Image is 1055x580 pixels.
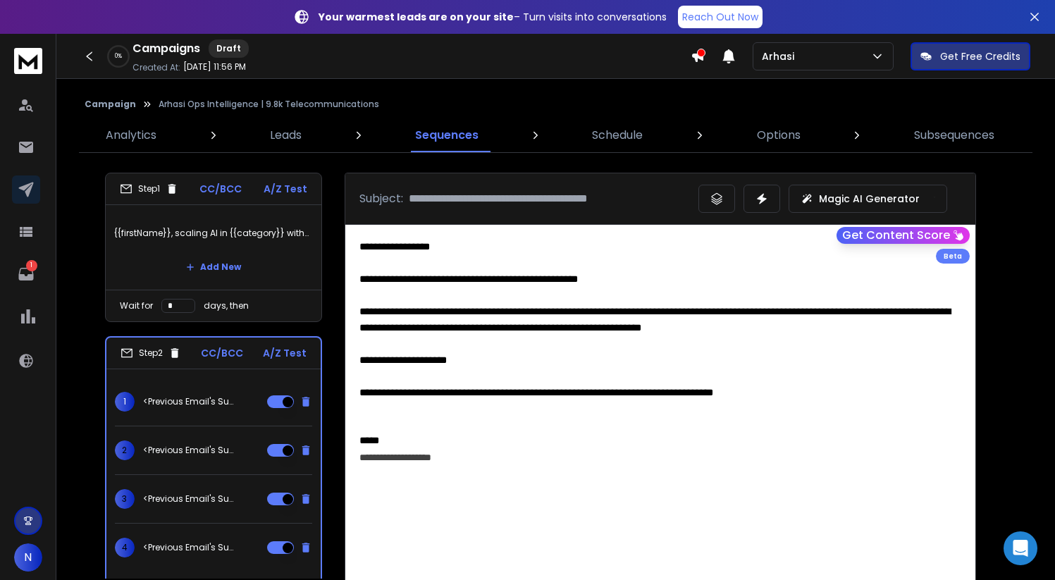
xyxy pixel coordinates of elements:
p: Arhasi Ops Intelligence | 9.8k Telecommunications [159,99,379,110]
p: – Turn visits into conversations [319,10,667,24]
p: [DATE] 11:56 PM [183,61,246,73]
a: Options [748,118,809,152]
p: <Previous Email's Subject> [143,396,233,407]
p: Sequences [415,127,479,144]
button: Campaign [85,99,136,110]
p: days, then [204,300,249,311]
p: {{firstName}}, scaling AI in {{category}} without the risk [114,214,313,253]
a: Reach Out Now [678,6,763,28]
p: Created At: [132,62,180,73]
h1: Campaigns [132,40,200,57]
a: Leads [261,118,310,152]
button: Get Content Score [837,227,970,244]
span: 1 [115,392,135,412]
a: Subsequences [906,118,1003,152]
div: Draft [209,39,249,58]
button: Get Free Credits [911,42,1030,70]
div: Step 1 [120,183,178,195]
p: Subject: [359,190,403,207]
img: logo [14,48,42,74]
p: Arhasi [762,49,800,63]
p: <Previous Email's Subject> [143,493,233,505]
p: CC/BCC [199,182,242,196]
div: Step 2 [121,347,181,359]
p: 1 [26,260,37,271]
p: A/Z Test [264,182,307,196]
span: 4 [115,538,135,557]
button: N [14,543,42,572]
button: Add New [175,253,252,281]
a: Sequences [407,118,487,152]
span: 3 [115,489,135,509]
p: 0 % [115,52,122,61]
p: Magic AI Generator [819,192,920,206]
p: A/Z Test [263,346,307,360]
a: Analytics [97,118,165,152]
p: Leads [270,127,302,144]
p: Options [757,127,801,144]
span: 2 [115,440,135,460]
p: Reach Out Now [682,10,758,24]
div: Open Intercom Messenger [1004,531,1037,565]
p: CC/BCC [201,346,243,360]
p: Wait for [120,300,153,311]
a: Schedule [584,118,651,152]
p: Get Free Credits [940,49,1020,63]
p: Subsequences [914,127,994,144]
div: Beta [936,249,970,264]
strong: Your warmest leads are on your site [319,10,514,24]
p: <Previous Email's Subject> [143,445,233,456]
p: Analytics [106,127,156,144]
p: Schedule [592,127,643,144]
button: Magic AI Generator [789,185,947,213]
li: Step1CC/BCCA/Z Test{{firstName}}, scaling AI in {{category}} without the riskAdd NewWait fordays,... [105,173,322,322]
a: 1 [12,260,40,288]
p: <Previous Email's Subject> [143,542,233,553]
